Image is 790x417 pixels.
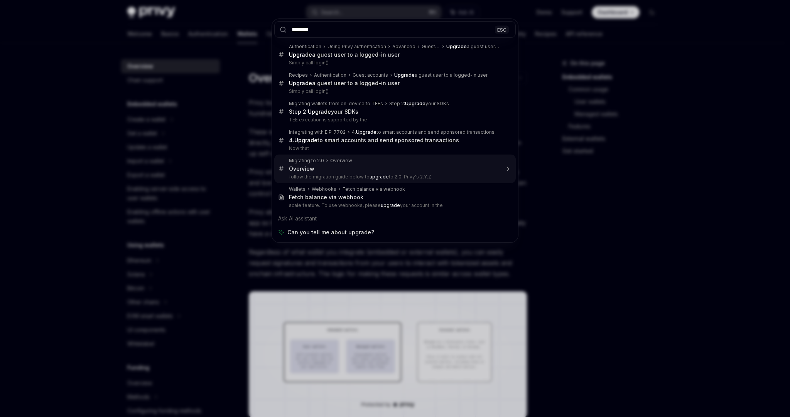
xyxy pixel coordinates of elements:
div: 4. to smart accounts and send sponsored transactions [289,137,459,144]
div: Advanced [392,44,415,50]
div: a guest user to a logged-in user [289,80,400,87]
p: follow the migration guide below to to 2.0. Privy's 2.Y.Z [289,174,500,180]
span: Can you tell me about upgrade? [287,229,374,236]
div: Guest accounts [422,44,440,50]
div: Ask AI assistant [274,212,516,225]
b: Upgrade [294,137,317,143]
div: Using Privy authentication [327,44,386,50]
p: Simply call login() [289,60,500,66]
div: Guest accounts [353,72,388,78]
div: Fetch balance via webhook [289,194,363,201]
b: Upgrade [446,44,467,49]
p: TEE execution is supported by the [289,117,500,123]
div: Step 2: your SDKs [389,101,449,107]
div: Authentication [289,44,321,50]
div: Fetch balance via webhook [343,186,405,192]
b: Upgrade [308,108,331,115]
div: Wallets [289,186,306,192]
div: a guest user to a logged-in user [289,51,400,58]
div: Migrating to 2.0 [289,158,324,164]
b: Upgrade [394,72,415,78]
div: a guest user to a logged-in user [446,44,500,50]
div: Webhooks [312,186,336,192]
b: upgrade [370,174,389,180]
b: Upgrade [356,129,376,135]
b: upgrade [381,202,400,208]
div: Recipes [289,72,308,78]
div: a guest user to a logged-in user [394,72,488,78]
b: Upgrade [289,80,312,86]
div: Authentication [314,72,346,78]
b: Upgrade [405,101,425,106]
div: Integrating with EIP-7702 [289,129,346,135]
b: Upgrade [289,51,312,58]
p: Now that [289,145,500,151]
div: Overview [289,165,314,172]
div: Migrating wallets from on-device to TEEs [289,101,383,107]
div: Overview [330,158,352,164]
div: Step 2: your SDKs [289,108,358,115]
p: scale feature. To use webhooks, please your account in the [289,202,500,208]
p: Simply call login() [289,88,500,94]
div: ESC [495,25,509,34]
div: 4. to smart accounts and send sponsored transactions [352,129,495,135]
